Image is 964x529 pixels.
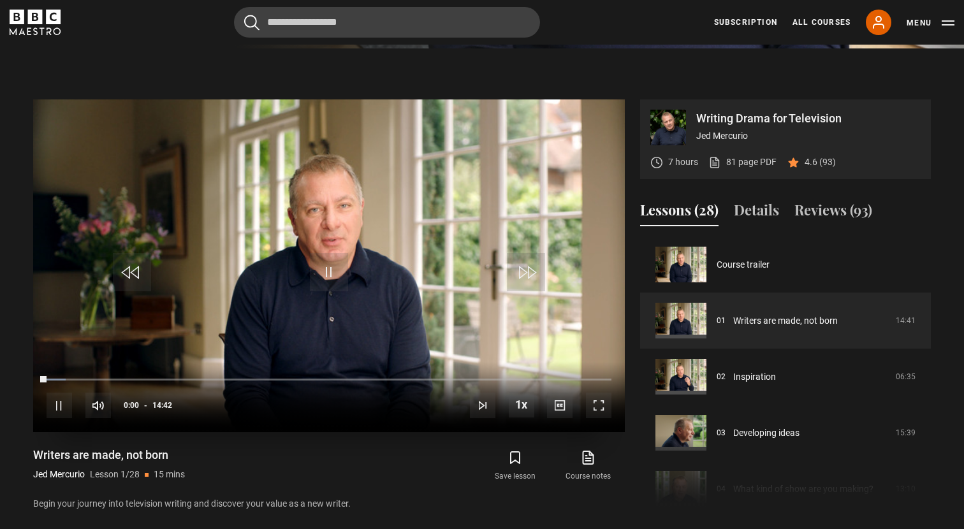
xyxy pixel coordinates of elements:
p: 7 hours [668,156,698,169]
div: Progress Bar [47,379,611,381]
p: Begin your journey into television writing and discover your value as a new writer. [33,497,625,511]
button: Pause [47,393,72,418]
button: Captions [547,393,573,418]
button: Lessons (28) [640,199,719,226]
a: All Courses [792,17,851,28]
p: 4.6 (93) [805,156,836,169]
button: Fullscreen [586,393,611,418]
p: Lesson 1/28 [90,468,140,481]
button: Next Lesson [470,393,495,418]
button: Mute [85,393,111,418]
a: Course trailer [717,258,770,272]
h1: Writers are made, not born [33,447,185,463]
button: Submit the search query [244,15,259,31]
button: Playback Rate [509,392,534,417]
button: Toggle navigation [907,17,954,29]
span: - [144,401,147,410]
p: Jed Mercurio [696,129,921,143]
input: Search [234,7,540,38]
button: Save lesson [479,447,551,484]
p: 15 mins [154,468,185,481]
span: 14:42 [152,394,172,417]
svg: BBC Maestro [10,10,61,35]
p: Jed Mercurio [33,468,85,481]
p: Writing Drama for Television [696,113,921,124]
video-js: Video Player [33,99,625,432]
a: Writers are made, not born [733,314,838,328]
a: Course notes [552,447,625,484]
button: Details [734,199,779,226]
a: Developing ideas [733,426,800,440]
a: Subscription [714,17,777,28]
span: 0:00 [124,394,139,417]
a: 81 page PDF [708,156,777,169]
button: Reviews (93) [794,199,872,226]
a: Inspiration [733,370,776,384]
